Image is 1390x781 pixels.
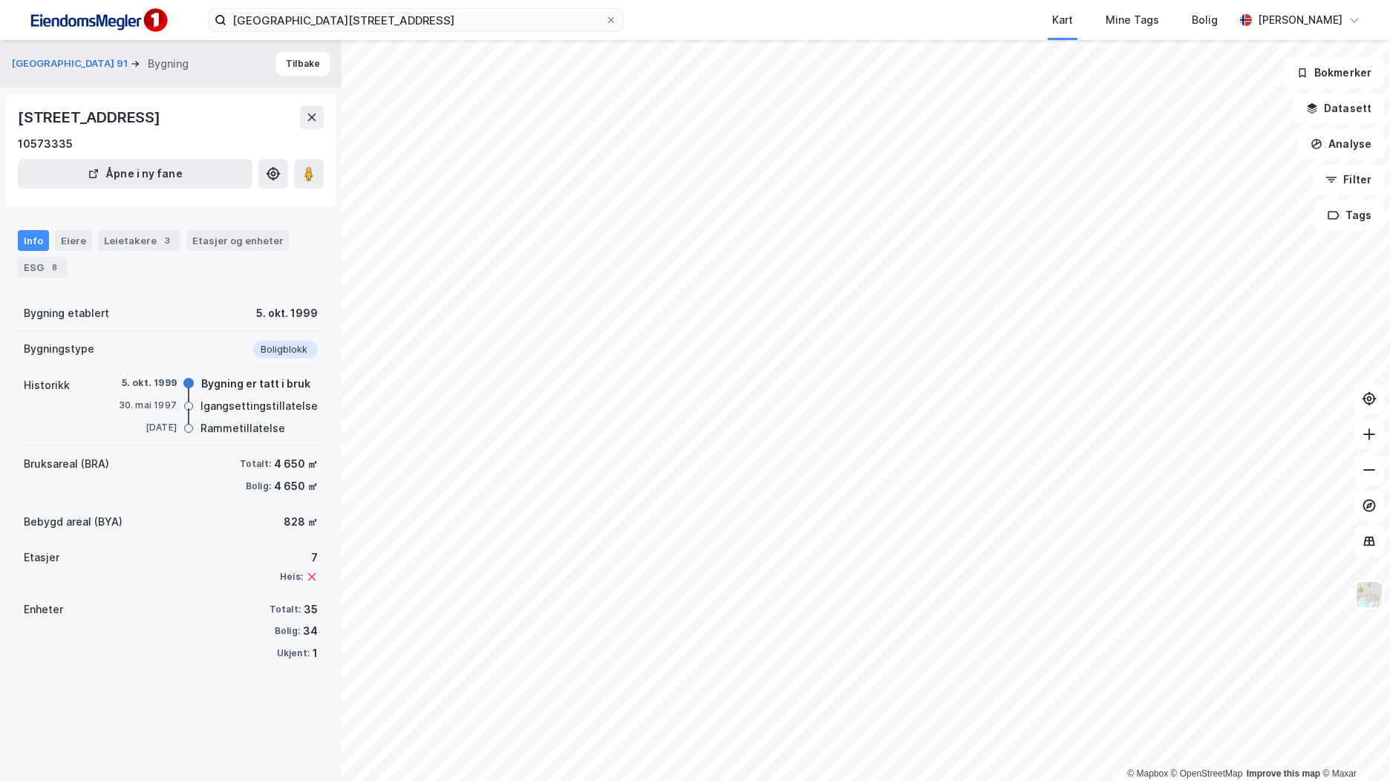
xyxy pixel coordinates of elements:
div: Etasjer og enheter [192,234,284,247]
button: Analyse [1298,129,1384,159]
div: 8 [47,260,62,275]
div: 7 [280,549,318,566]
div: 4 650 ㎡ [274,477,318,495]
div: [PERSON_NAME] [1258,11,1342,29]
a: Improve this map [1247,768,1320,779]
div: Totalt: [270,604,301,615]
img: Z [1355,581,1383,609]
button: Tilbake [276,52,330,76]
div: Bebygd areal (BYA) [24,513,123,531]
img: F4PB6Px+NJ5v8B7XTbfpPpyloAAAAASUVORK5CYII= [24,4,172,37]
div: Bygning er tatt i bruk [201,375,310,393]
div: Bygningstype [24,340,94,358]
div: 5. okt. 1999 [256,304,318,322]
div: Eiere [55,230,92,251]
div: Kontrollprogram for chat [1316,710,1390,781]
a: Mapbox [1127,768,1168,779]
button: Bokmerker [1284,58,1384,88]
div: Ukjent: [277,647,310,659]
div: [DATE] [117,421,177,434]
div: Bolig [1192,11,1218,29]
iframe: Chat Widget [1316,710,1390,781]
div: 5. okt. 1999 [117,376,177,390]
div: Kart [1052,11,1073,29]
div: 10573335 [18,135,73,153]
div: 34 [303,622,318,640]
div: Bruksareal (BRA) [24,455,109,473]
div: 3 [160,233,174,248]
div: Etasjer [24,549,59,566]
button: Tags [1315,200,1384,230]
div: Rammetillatelse [200,419,285,437]
button: Datasett [1293,94,1384,123]
button: Åpne i ny fane [18,159,252,189]
div: Bygning etablert [24,304,109,322]
div: 30. mai 1997 [117,399,177,412]
div: 4 650 ㎡ [274,455,318,473]
div: Enheter [24,601,63,618]
div: Info [18,230,49,251]
div: 828 ㎡ [284,513,318,531]
div: [STREET_ADDRESS] [18,105,163,129]
div: Bolig: [275,625,300,637]
div: Igangsettingstillatelse [200,397,318,415]
div: 1 [313,644,318,662]
button: Filter [1313,165,1384,195]
a: OpenStreetMap [1171,768,1243,779]
div: Leietakere [98,230,180,251]
div: ESG [18,257,68,278]
div: Bolig: [246,480,271,492]
button: [GEOGRAPHIC_DATA] 91 [12,56,131,71]
div: Totalt: [240,458,271,470]
div: Historikk [24,376,70,394]
input: Søk på adresse, matrikkel, gårdeiere, leietakere eller personer [226,9,605,31]
div: 35 [304,601,318,618]
div: Mine Tags [1106,11,1159,29]
div: Bygning [148,55,189,73]
div: Heis: [280,571,303,583]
